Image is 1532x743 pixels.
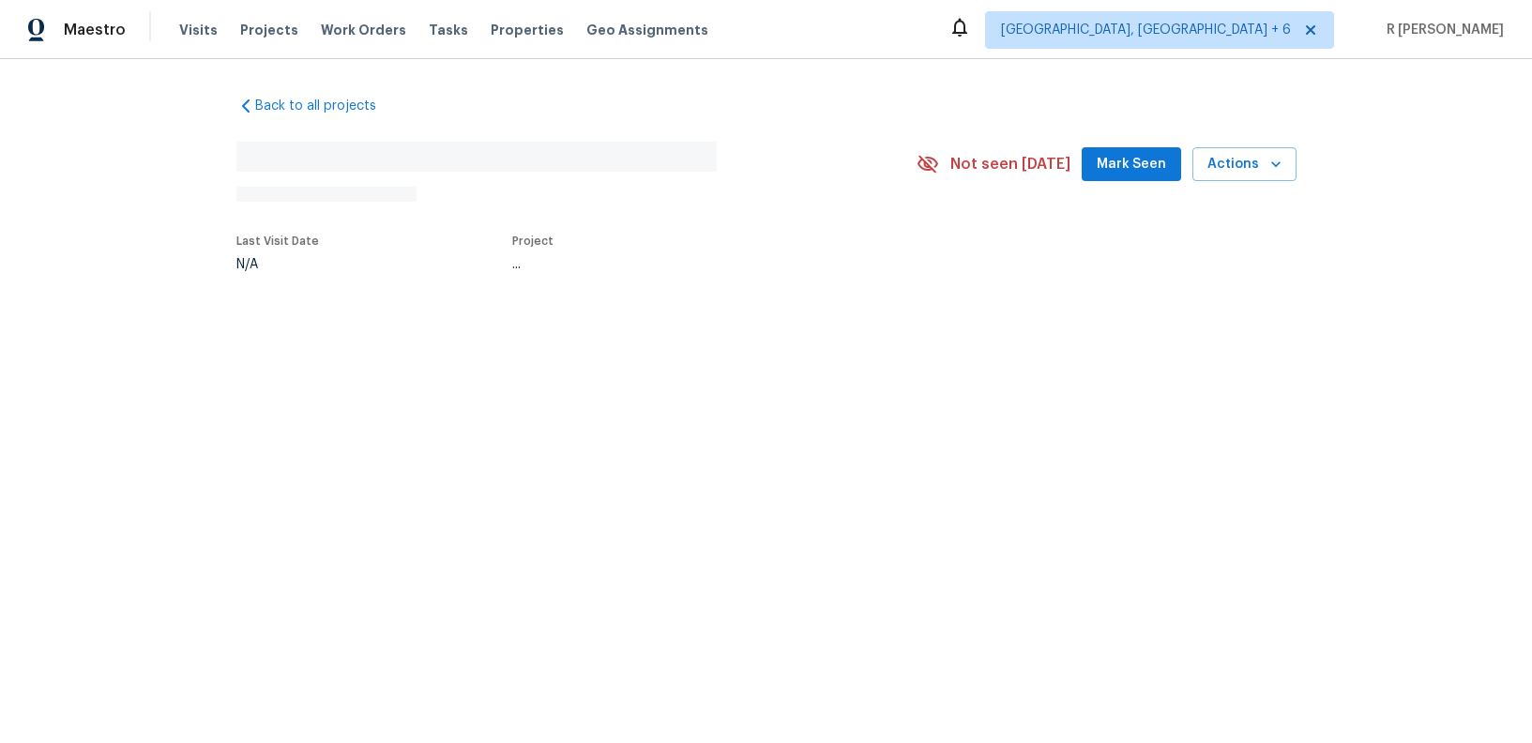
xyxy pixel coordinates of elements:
button: Actions [1192,147,1297,182]
span: Properties [491,21,564,39]
span: Projects [240,21,298,39]
span: Work Orders [321,21,406,39]
span: Tasks [429,23,468,37]
span: Last Visit Date [236,235,319,247]
span: Visits [179,21,218,39]
a: Back to all projects [236,97,417,115]
span: Maestro [64,21,126,39]
div: ... [512,258,872,271]
span: Mark Seen [1097,153,1166,176]
span: Geo Assignments [586,21,708,39]
span: Actions [1207,153,1282,176]
span: Not seen [DATE] [950,155,1070,174]
span: [GEOGRAPHIC_DATA], [GEOGRAPHIC_DATA] + 6 [1001,21,1291,39]
span: Project [512,235,554,247]
span: R [PERSON_NAME] [1379,21,1504,39]
button: Mark Seen [1082,147,1181,182]
div: N/A [236,258,319,271]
